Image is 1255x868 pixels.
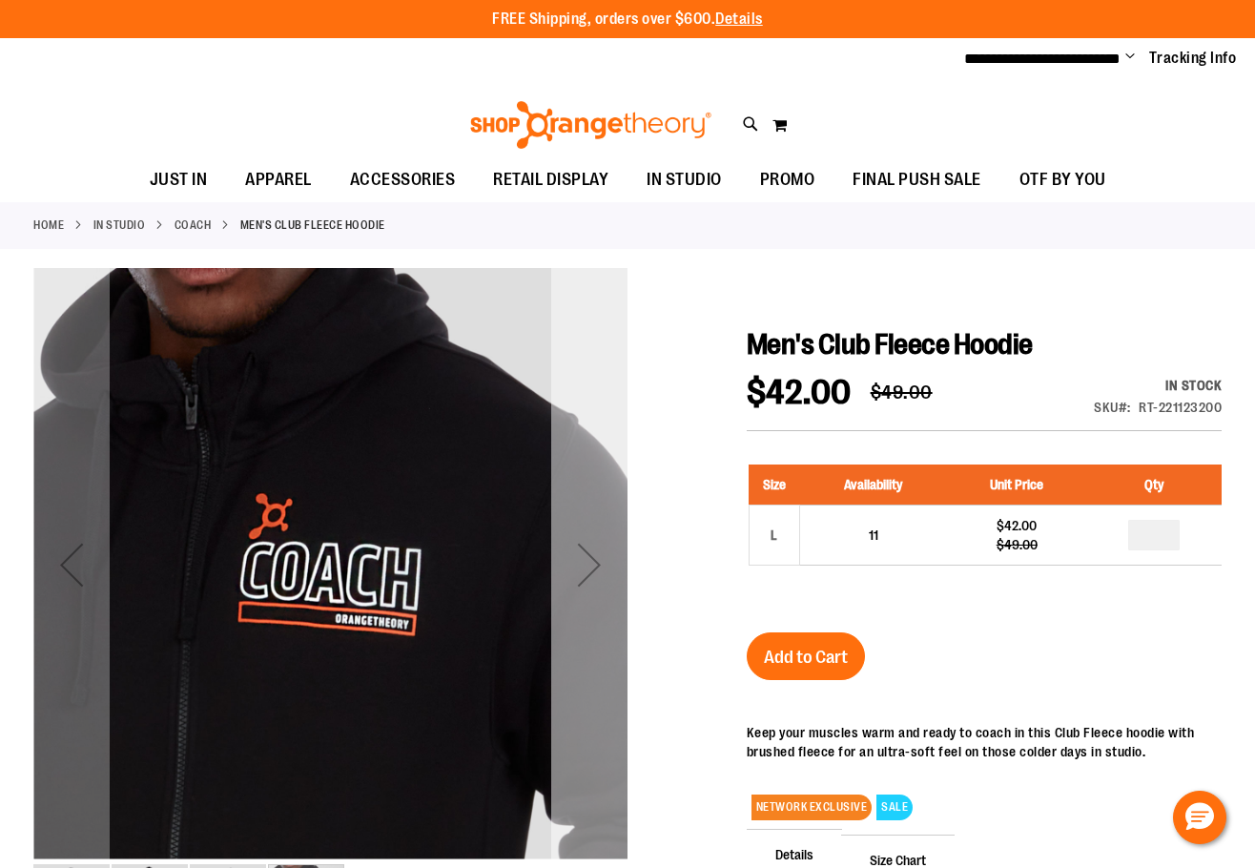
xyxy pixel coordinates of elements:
a: PROMO [741,158,834,202]
span: $49.00 [871,382,933,403]
span: ACCESSORIES [350,158,456,201]
button: Hello, have a question? Let’s chat. [1173,791,1226,844]
span: FINAL PUSH SALE [853,158,981,201]
button: Account menu [1125,49,1135,68]
a: FINAL PUSH SALE [833,158,1000,202]
th: Availability [799,465,947,506]
strong: Men's Club Fleece Hoodie [240,217,385,234]
span: PROMO [760,158,815,201]
span: RETAIL DISPLAY [493,158,608,201]
span: APPAREL [245,158,312,201]
a: JUST IN [131,158,227,202]
a: IN STUDIO [627,158,741,201]
img: OTF Mens Coach FA22 Club Fleece Full Zip - Black alternate image [33,265,627,859]
a: Details [715,10,763,28]
a: IN STUDIO [93,217,146,234]
th: Qty [1086,465,1222,506]
div: RT-221123200 [1139,398,1222,417]
div: In stock [1094,376,1222,395]
span: Men's Club Fleece Hoodie [747,328,1033,361]
div: $42.00 [957,516,1077,535]
th: Unit Price [947,465,1086,506]
img: Shop Orangetheory [467,101,714,149]
a: ACCESSORIES [331,158,475,202]
span: SALE [876,795,913,820]
div: Availability [1094,376,1222,395]
div: Previous [33,268,110,862]
span: $42.00 [747,373,852,412]
span: IN STUDIO [647,158,722,201]
a: RETAIL DISPLAY [474,158,627,202]
span: 11 [869,527,878,543]
a: OTF BY YOU [1000,158,1125,202]
div: $49.00 [957,535,1077,554]
button: Add to Cart [747,632,865,680]
a: Home [33,217,64,234]
span: NETWORK EXCLUSIVE [751,795,873,820]
a: Coach [175,217,212,234]
div: Keep your muscles warm and ready to coach in this Club Fleece hoodie with brushed fleece for an u... [747,723,1222,761]
div: OTF Mens Coach FA22 Club Fleece Full Zip - Black alternate image [33,268,627,862]
strong: SKU [1094,400,1131,415]
div: Next [551,268,627,862]
span: OTF BY YOU [1019,158,1106,201]
p: FREE Shipping, orders over $600. [492,9,763,31]
a: Tracking Info [1149,48,1237,69]
span: JUST IN [150,158,208,201]
th: Size [749,465,799,506]
div: L [760,521,789,549]
a: APPAREL [226,158,331,202]
span: Add to Cart [764,647,848,668]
